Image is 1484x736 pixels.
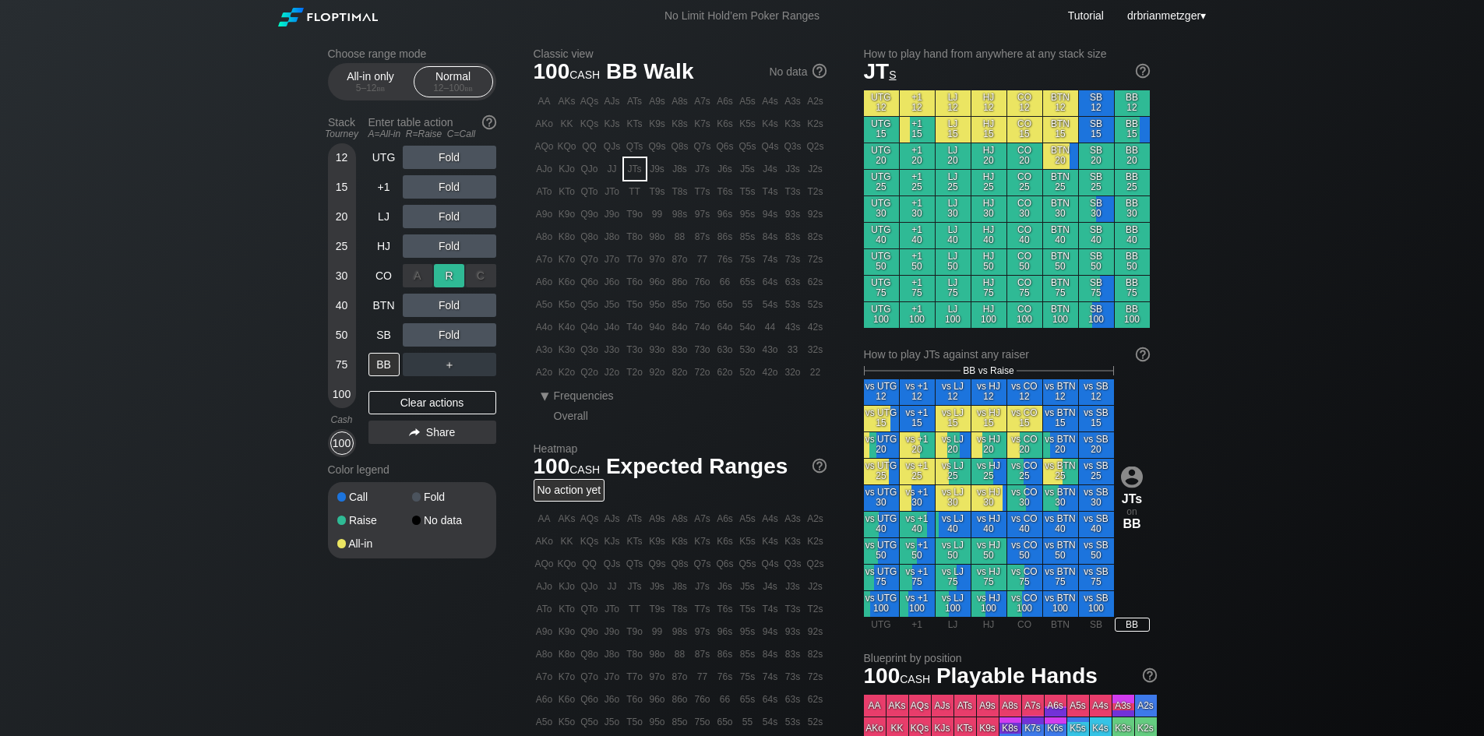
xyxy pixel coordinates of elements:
[714,294,736,315] div: 65o
[335,67,407,97] div: All-in only
[647,271,668,293] div: 96o
[936,302,971,328] div: LJ 100
[1043,90,1078,116] div: BTN 12
[534,136,555,157] div: AQo
[1079,170,1114,195] div: SB 25
[330,264,354,287] div: 30
[624,203,646,225] div: T9o
[714,339,736,361] div: 63o
[337,538,412,549] div: All-in
[534,248,555,270] div: A7o
[936,90,971,116] div: LJ 12
[601,203,623,225] div: J9o
[601,361,623,383] div: J2o
[647,316,668,338] div: 94o
[579,339,601,361] div: Q3o
[624,158,646,180] div: JTs
[1079,90,1114,116] div: SB 12
[330,323,354,347] div: 50
[1115,223,1150,248] div: BB 40
[714,113,736,135] div: K6s
[1115,90,1150,116] div: BB 12
[1007,302,1042,328] div: CO 100
[1043,170,1078,195] div: BTN 25
[579,361,601,383] div: Q2o
[1079,276,1114,301] div: SB 75
[647,226,668,248] div: 98o
[760,136,781,157] div: Q4s
[1134,346,1151,363] img: help.32db89a4.svg
[900,90,935,116] div: +1 12
[900,249,935,275] div: +1 50
[322,129,362,139] div: Tourney
[864,223,899,248] div: UTG 40
[692,271,714,293] div: 76o
[805,113,827,135] div: K2s
[1134,62,1151,79] img: help.32db89a4.svg
[601,158,623,180] div: JJ
[534,90,555,112] div: AA
[1115,170,1150,195] div: BB 25
[692,158,714,180] div: J7s
[579,271,601,293] div: Q6o
[864,48,1150,60] h2: How to play hand from anywhere at any stack size
[601,181,623,202] div: JTo
[692,90,714,112] div: A7s
[368,205,400,228] div: LJ
[534,158,555,180] div: AJo
[624,181,646,202] div: TT
[971,223,1006,248] div: HJ 40
[330,431,354,455] div: 100
[1115,196,1150,222] div: BB 30
[579,158,601,180] div: QJo
[692,248,714,270] div: 77
[760,158,781,180] div: J4s
[864,143,899,169] div: UTG 20
[337,491,412,502] div: Call
[669,271,691,293] div: 86o
[1043,276,1078,301] div: BTN 75
[601,316,623,338] div: J4o
[322,110,362,146] div: Stack
[377,83,386,93] span: bb
[556,203,578,225] div: K9o
[403,175,496,199] div: Fold
[624,226,646,248] div: T8o
[556,90,578,112] div: AKs
[330,353,354,376] div: 75
[556,361,578,383] div: K2o
[805,136,827,157] div: Q2s
[330,146,354,169] div: 12
[1115,276,1150,301] div: BB 75
[714,271,736,293] div: 66
[936,249,971,275] div: LJ 50
[669,113,691,135] div: K8s
[782,90,804,112] div: A3s
[579,248,601,270] div: Q7o
[368,146,400,169] div: UTG
[534,271,555,293] div: A6o
[368,175,400,199] div: +1
[900,276,935,301] div: +1 75
[805,203,827,225] div: 92s
[624,339,646,361] div: T3o
[936,143,971,169] div: LJ 20
[556,271,578,293] div: K6o
[936,117,971,143] div: LJ 15
[669,90,691,112] div: A8s
[1079,196,1114,222] div: SB 30
[412,491,487,502] div: Fold
[1068,9,1104,22] a: Tutorial
[1007,223,1042,248] div: CO 40
[1043,223,1078,248] div: BTN 40
[900,117,935,143] div: +1 15
[534,181,555,202] div: ATo
[782,294,804,315] div: 53s
[760,271,781,293] div: 64s
[624,113,646,135] div: KTs
[403,323,496,347] div: Fold
[737,271,759,293] div: 65s
[692,294,714,315] div: 75o
[692,316,714,338] div: 74o
[782,316,804,338] div: 43s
